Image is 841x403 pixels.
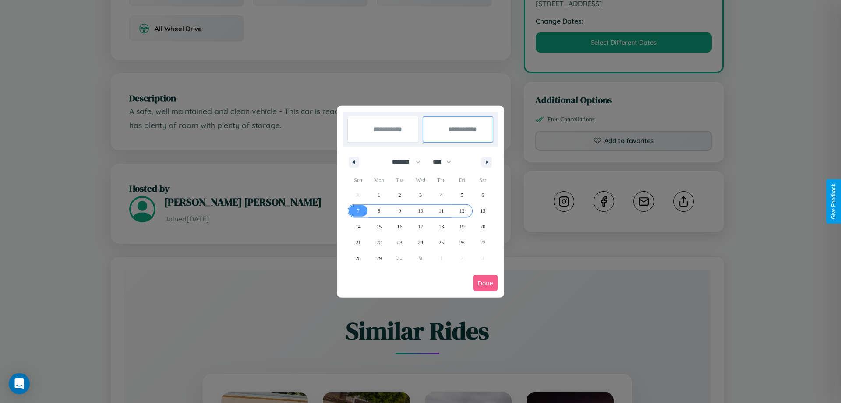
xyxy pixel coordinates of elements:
button: 11 [431,203,452,219]
span: 15 [376,219,382,235]
button: 28 [348,250,368,266]
button: 25 [431,235,452,250]
span: 23 [397,235,403,250]
span: 11 [439,203,444,219]
span: 30 [397,250,403,266]
button: 26 [452,235,472,250]
div: Open Intercom Messenger [9,373,30,394]
span: 22 [376,235,382,250]
button: 31 [410,250,431,266]
button: 12 [452,203,472,219]
span: 4 [440,187,442,203]
button: 18 [431,219,452,235]
span: 16 [397,219,403,235]
div: Give Feedback [830,184,837,219]
button: 17 [410,219,431,235]
span: 10 [418,203,423,219]
span: 1 [378,187,380,203]
span: 25 [438,235,444,250]
span: 19 [459,219,465,235]
span: 17 [418,219,423,235]
button: 1 [368,187,389,203]
button: 20 [473,219,493,235]
button: 19 [452,219,472,235]
span: 24 [418,235,423,250]
button: 2 [389,187,410,203]
span: 12 [459,203,465,219]
button: 29 [368,250,389,266]
button: 22 [368,235,389,250]
span: Sat [473,173,493,187]
span: 29 [376,250,382,266]
span: 9 [399,203,401,219]
button: 30 [389,250,410,266]
span: Sun [348,173,368,187]
button: 5 [452,187,472,203]
span: 6 [481,187,484,203]
span: Wed [410,173,431,187]
button: 9 [389,203,410,219]
button: 8 [368,203,389,219]
button: Done [473,275,498,291]
span: 8 [378,203,380,219]
span: Fri [452,173,472,187]
span: 2 [399,187,401,203]
button: 27 [473,235,493,250]
span: 21 [356,235,361,250]
button: 23 [389,235,410,250]
button: 6 [473,187,493,203]
span: 18 [438,219,444,235]
button: 10 [410,203,431,219]
span: Thu [431,173,452,187]
span: 5 [461,187,463,203]
button: 4 [431,187,452,203]
button: 24 [410,235,431,250]
span: 13 [480,203,485,219]
span: 3 [419,187,422,203]
button: 13 [473,203,493,219]
button: 15 [368,219,389,235]
button: 3 [410,187,431,203]
span: 27 [480,235,485,250]
span: 28 [356,250,361,266]
span: 26 [459,235,465,250]
span: Tue [389,173,410,187]
span: 7 [357,203,360,219]
button: 7 [348,203,368,219]
span: 14 [356,219,361,235]
span: 31 [418,250,423,266]
button: 16 [389,219,410,235]
span: 20 [480,219,485,235]
button: 21 [348,235,368,250]
button: 14 [348,219,368,235]
span: Mon [368,173,389,187]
